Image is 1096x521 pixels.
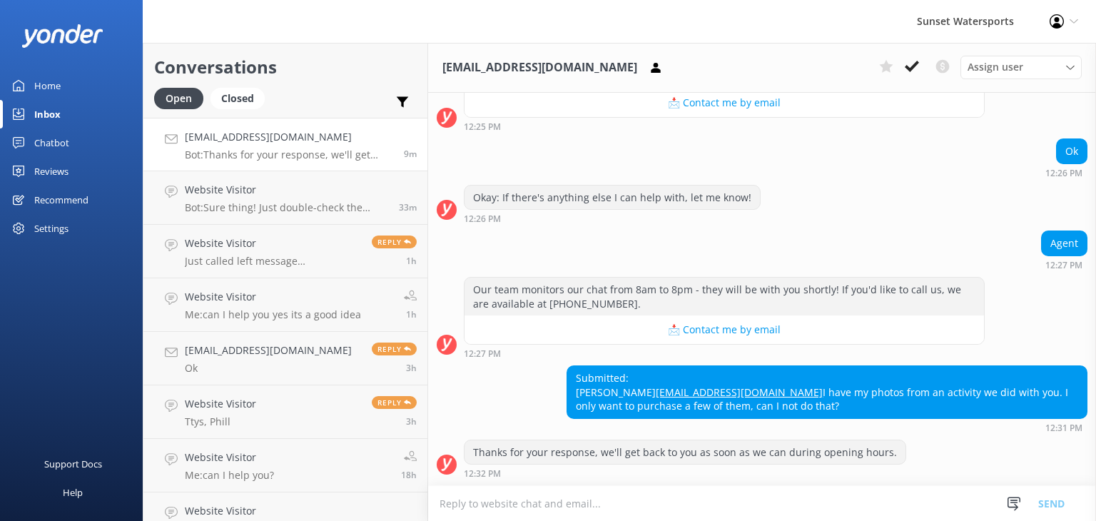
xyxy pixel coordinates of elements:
[154,90,210,106] a: Open
[567,366,1087,418] div: Submitted: [PERSON_NAME] I have my photos from an activity we did with you. I only want to purcha...
[464,348,985,358] div: Oct 11 2025 11:27am (UTC -05:00) America/Cancun
[143,332,427,385] a: [EMAIL_ADDRESS][DOMAIN_NAME]OkReply3h
[210,90,272,106] a: Closed
[464,213,761,223] div: Oct 11 2025 11:26am (UTC -05:00) America/Cancun
[143,278,427,332] a: Website VisitorMe:can I help you yes its a good idea1h
[465,186,760,210] div: Okay: If there's anything else I can help with, let me know!
[372,396,417,409] span: Reply
[401,469,417,481] span: Oct 10 2025 04:43pm (UTC -05:00) America/Cancun
[1045,168,1087,178] div: Oct 11 2025 11:26am (UTC -05:00) America/Cancun
[185,182,388,198] h4: Website Visitor
[185,236,361,251] h4: Website Visitor
[185,289,361,305] h4: Website Visitor
[464,350,501,358] strong: 12:27 PM
[143,385,427,439] a: Website VisitorTtys, PhillReply3h
[1045,261,1082,270] strong: 12:27 PM
[464,470,501,478] strong: 12:32 PM
[143,171,427,225] a: Website VisitorBot:Sure thing! Just double-check the email you used for your reservation. If you ...
[1045,424,1082,433] strong: 12:31 PM
[968,59,1023,75] span: Assign user
[372,343,417,355] span: Reply
[406,255,417,267] span: Oct 11 2025 10:31am (UTC -05:00) America/Cancun
[1041,260,1087,270] div: Oct 11 2025 11:27am (UTC -05:00) America/Cancun
[143,225,427,278] a: Website VisitorJust called left message [PHONE_NUMBER]Reply1h
[185,201,388,214] p: Bot: Sure thing! Just double-check the email you used for your reservation. If you still can't fi...
[143,118,427,171] a: [EMAIL_ADDRESS][DOMAIN_NAME]Bot:Thanks for your response, we'll get back to you as soon as we can...
[656,385,823,399] a: [EMAIL_ADDRESS][DOMAIN_NAME]
[154,88,203,109] div: Open
[185,308,361,321] p: Me: can I help you yes its a good idea
[154,54,417,81] h2: Conversations
[34,100,61,128] div: Inbox
[465,315,984,344] button: 📩 Contact me by email
[63,478,83,507] div: Help
[406,308,417,320] span: Oct 11 2025 10:06am (UTC -05:00) America/Cancun
[464,123,501,131] strong: 12:25 PM
[406,362,417,374] span: Oct 11 2025 08:25am (UTC -05:00) America/Cancun
[464,215,501,223] strong: 12:26 PM
[372,236,417,248] span: Reply
[465,88,984,117] button: 📩 Contact me by email
[399,201,417,213] span: Oct 11 2025 11:07am (UTC -05:00) America/Cancun
[143,439,427,492] a: Website VisitorMe:can I help you?18h
[185,148,393,161] p: Bot: Thanks for your response, we'll get back to you as soon as we can during opening hours.
[464,468,906,478] div: Oct 11 2025 11:32am (UTC -05:00) America/Cancun
[34,71,61,100] div: Home
[442,59,637,77] h3: [EMAIL_ADDRESS][DOMAIN_NAME]
[465,440,905,465] div: Thanks for your response, we'll get back to you as soon as we can during opening hours.
[1042,231,1087,256] div: Agent
[185,503,390,519] h4: Website Visitor
[185,469,274,482] p: Me: can I help you?
[960,56,1082,79] div: Assign User
[1045,169,1082,178] strong: 12:26 PM
[34,128,69,157] div: Chatbot
[34,186,88,214] div: Recommend
[185,415,256,428] p: Ttys, Phill
[465,278,984,315] div: Our team monitors our chat from 8am to 8pm - they will be with you shortly! If you'd like to call...
[210,88,265,109] div: Closed
[1057,139,1087,163] div: Ok
[44,450,102,478] div: Support Docs
[21,24,103,48] img: yonder-white-logo.png
[185,255,361,268] p: Just called left message [PHONE_NUMBER]
[406,415,417,428] span: Oct 11 2025 08:00am (UTC -05:00) America/Cancun
[34,214,68,243] div: Settings
[464,121,985,131] div: Oct 11 2025 11:25am (UTC -05:00) America/Cancun
[185,362,352,375] p: Ok
[185,343,352,358] h4: [EMAIL_ADDRESS][DOMAIN_NAME]
[34,157,68,186] div: Reviews
[185,450,274,465] h4: Website Visitor
[185,129,393,145] h4: [EMAIL_ADDRESS][DOMAIN_NAME]
[567,423,1087,433] div: Oct 11 2025 11:31am (UTC -05:00) America/Cancun
[185,396,256,412] h4: Website Visitor
[404,148,417,160] span: Oct 11 2025 11:31am (UTC -05:00) America/Cancun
